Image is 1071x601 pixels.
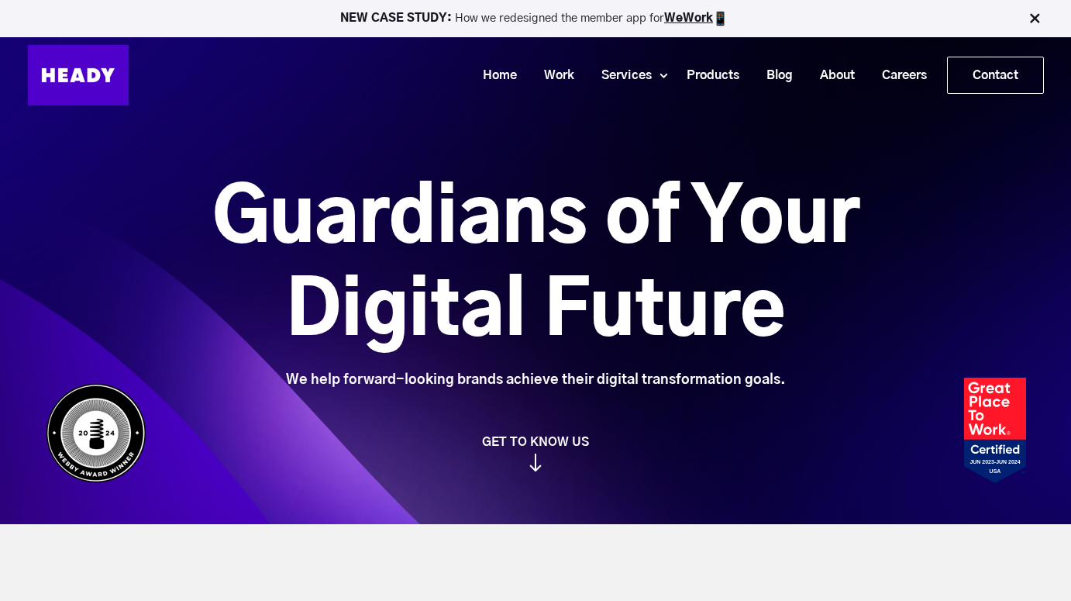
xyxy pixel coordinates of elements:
[801,61,863,90] a: About
[46,383,146,483] img: Heady_WebbyAward_Winner-4
[664,12,713,24] a: WeWork
[28,45,129,105] img: Heady_Logo_Web-01 (1)
[463,61,525,90] a: Home
[582,61,659,90] a: Services
[948,57,1043,93] a: Contact
[964,378,1026,483] img: Heady_2023_Certification_Badge
[863,61,935,90] a: Careers
[713,11,728,26] img: app emoji
[144,57,1044,94] div: Navigation Menu
[525,61,582,90] a: Work
[340,12,455,24] strong: NEW CASE STUDY:
[1027,11,1042,26] img: Close Bar
[126,371,946,389] div: We help forward-looking brands achieve their digital transformation goals.
[747,61,801,90] a: Blog
[7,11,1064,26] p: How we redesigned the member app for
[529,454,542,471] img: arrow_down
[126,173,946,359] h1: Guardians of Your Digital Future
[667,61,747,90] a: Products
[38,434,1034,471] a: GET TO KNOW US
